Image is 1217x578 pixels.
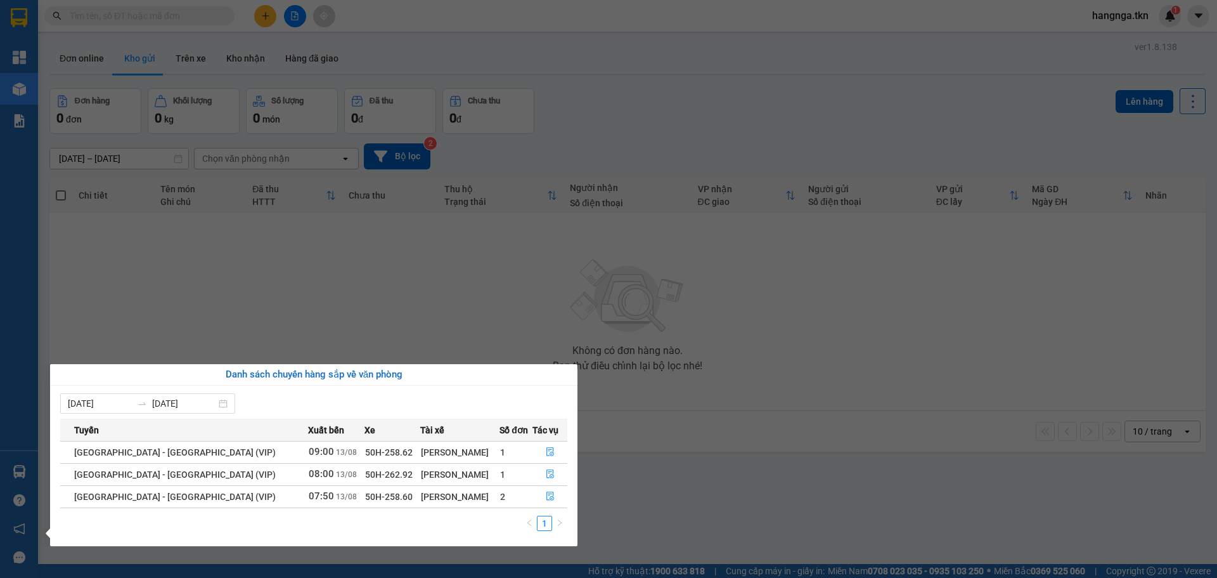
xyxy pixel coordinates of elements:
div: [PERSON_NAME] [421,468,499,482]
span: [GEOGRAPHIC_DATA] - [GEOGRAPHIC_DATA] (VIP) [74,470,276,480]
button: right [552,516,567,531]
span: Số đơn [499,423,528,437]
span: right [556,519,563,527]
span: [GEOGRAPHIC_DATA] - [GEOGRAPHIC_DATA] (VIP) [74,447,276,457]
span: file-done [546,470,555,480]
span: 50H-258.60 [365,492,413,502]
div: [PERSON_NAME] [421,445,499,459]
div: [PERSON_NAME] [421,490,499,504]
span: 13/08 [336,448,357,457]
span: 50H-262.92 [365,470,413,480]
span: [GEOGRAPHIC_DATA] - [GEOGRAPHIC_DATA] (VIP) [74,492,276,502]
li: 1 [537,516,552,531]
span: Tuyến [74,423,99,437]
span: 2 [500,492,505,502]
span: 50H-258.62 [365,447,413,457]
span: 08:00 [309,468,334,480]
button: file-done [533,487,567,507]
span: file-done [546,447,555,457]
span: file-done [546,492,555,502]
span: swap-right [137,398,147,409]
span: Xuất bến [308,423,344,437]
span: to [137,398,147,409]
button: file-done [533,442,567,463]
li: Next Page [552,516,567,531]
span: 07:50 [309,490,334,502]
span: 09:00 [309,446,334,457]
input: Đến ngày [152,397,216,411]
span: 1 [500,447,505,457]
span: Xe [364,423,375,437]
span: Tài xế [420,423,444,437]
span: left [525,519,533,527]
span: Tác vụ [532,423,558,437]
button: file-done [533,464,567,485]
span: 1 [500,470,505,480]
div: Danh sách chuyến hàng sắp về văn phòng [60,367,567,383]
li: Previous Page [522,516,537,531]
span: 13/08 [336,492,357,501]
span: 13/08 [336,470,357,479]
button: left [522,516,537,531]
a: 1 [538,516,551,530]
input: Từ ngày [68,397,132,411]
